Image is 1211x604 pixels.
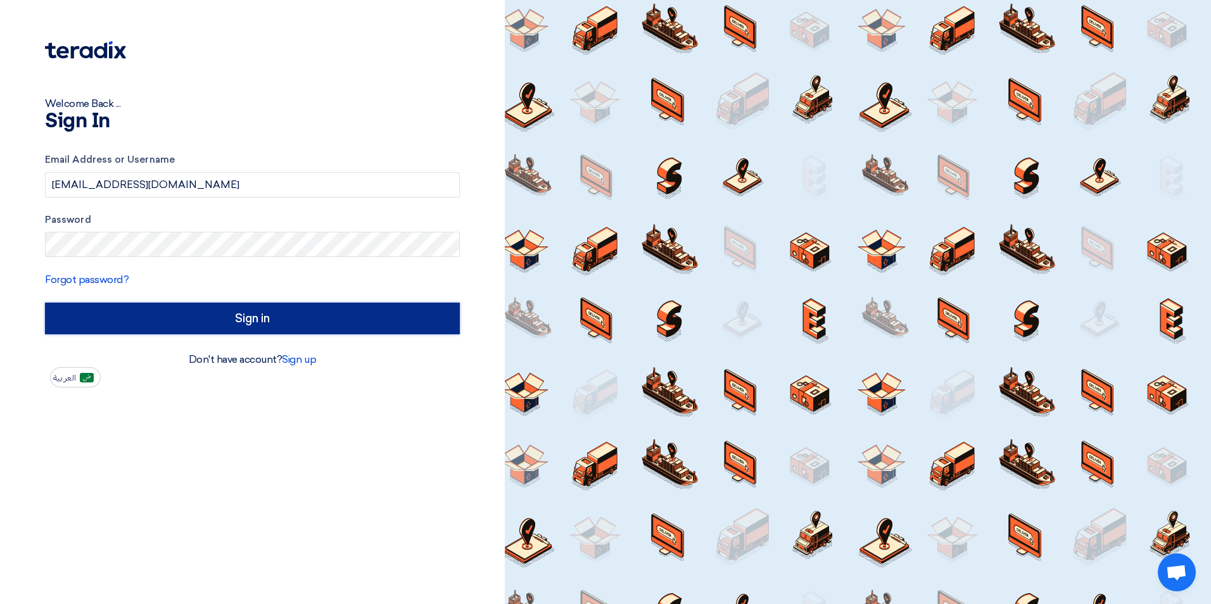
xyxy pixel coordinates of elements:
a: Sign up [282,353,316,365]
label: Email Address or Username [45,153,460,167]
input: Sign in [45,303,460,334]
h1: Sign In [45,111,460,132]
a: Forgot password? [45,274,129,286]
span: العربية [53,374,76,382]
div: Don't have account? [45,352,460,367]
label: Password [45,213,460,227]
div: Open chat [1158,553,1196,591]
button: العربية [50,367,101,387]
div: Welcome Back ... [45,96,460,111]
img: Teradix logo [45,41,126,59]
input: Enter your business email or username [45,172,460,198]
img: ar-AR.png [80,373,94,382]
